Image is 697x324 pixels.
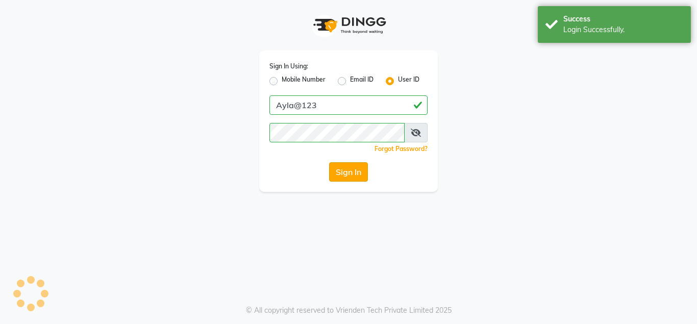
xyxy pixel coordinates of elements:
label: Mobile Number [282,75,326,87]
div: Login Successfully. [563,24,683,35]
a: Forgot Password? [375,145,428,153]
input: Username [269,123,405,142]
label: Sign In Using: [269,62,308,71]
img: logo1.svg [308,10,389,40]
div: Success [563,14,683,24]
label: Email ID [350,75,374,87]
input: Username [269,95,428,115]
button: Sign In [329,162,368,182]
label: User ID [398,75,419,87]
